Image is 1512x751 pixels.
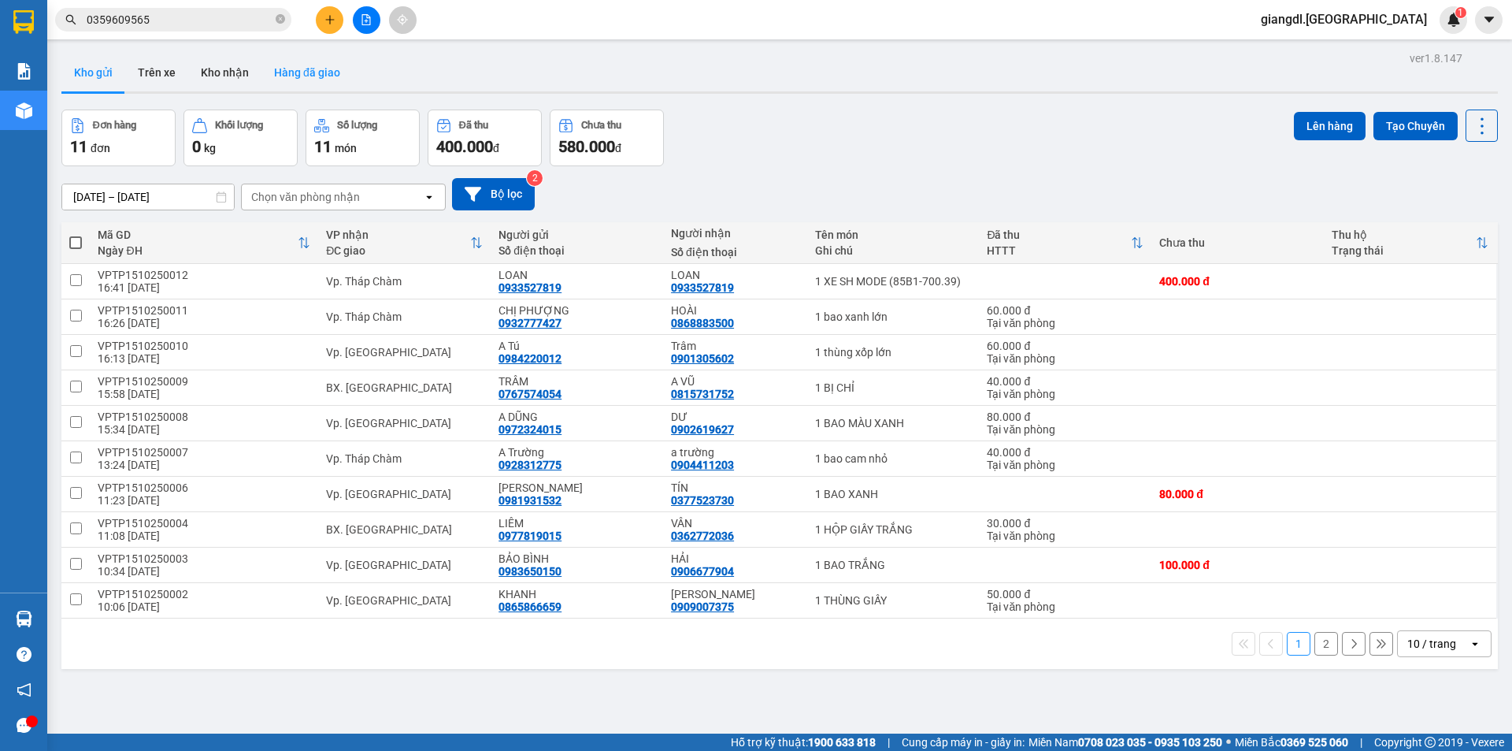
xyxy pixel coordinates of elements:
[498,481,655,494] div: Linh
[98,446,310,459] div: VPTP1510250007
[98,565,310,578] div: 10:34 [DATE]
[1475,6,1503,34] button: caret-down
[527,170,543,186] sup: 2
[671,281,734,294] div: 0933527819
[498,565,561,578] div: 0983650150
[987,375,1143,388] div: 40.000 đ
[498,317,561,329] div: 0932777427
[498,340,655,352] div: A Tú
[815,417,972,429] div: 1 BAO MÀU XANH
[17,718,31,733] span: message
[314,137,332,156] span: 11
[1332,244,1476,257] div: Trạng thái
[98,494,310,507] div: 11:23 [DATE]
[498,423,561,436] div: 0972324015
[1028,734,1222,751] span: Miền Nam
[389,6,417,34] button: aim
[125,54,188,91] button: Trên xe
[815,523,972,536] div: 1 HỘP GIẤY TRẮNG
[671,375,799,388] div: A VŨ
[61,54,125,91] button: Kho gửi
[987,517,1143,530] div: 30.000 đ
[1469,638,1481,650] svg: open
[987,304,1143,317] div: 60.000 đ
[987,530,1143,542] div: Tại văn phòng
[261,54,353,91] button: Hàng đã giao
[671,552,799,565] div: HẢI
[987,317,1143,329] div: Tại văn phòng
[98,600,310,613] div: 10:06 [DATE]
[1373,112,1458,140] button: Tạo Chuyến
[815,346,972,359] div: 1 thùng xốp lớn
[276,13,285,28] span: close-circle
[1324,222,1496,264] th: Toggle SortBy
[188,54,261,91] button: Kho nhận
[1455,7,1466,18] sup: 1
[98,423,310,436] div: 15:34 [DATE]
[397,14,408,25] span: aim
[671,481,799,494] div: TÍN
[902,734,1025,751] span: Cung cấp máy in - giấy in:
[276,14,285,24] span: close-circle
[98,459,310,471] div: 13:24 [DATE]
[326,346,483,359] div: Vp. [GEOGRAPHIC_DATA]
[671,352,734,365] div: 0901305602
[326,275,483,288] div: Vp. Tháp Chàm
[204,142,216,154] span: kg
[16,611,32,627] img: warehouse-icon
[436,137,493,156] span: 400.000
[558,137,615,156] span: 580.000
[423,191,435,203] svg: open
[1332,229,1476,241] div: Thu hộ
[17,647,31,662] span: question-circle
[498,304,655,317] div: CHỊ PHƯỢNG
[498,494,561,507] div: 0981931532
[251,189,360,205] div: Chọn văn phòng nhận
[671,517,799,530] div: VÂN
[1458,7,1463,18] span: 1
[70,137,87,156] span: 11
[326,381,483,394] div: BX. [GEOGRAPHIC_DATA]
[93,120,136,131] div: Đơn hàng
[498,352,561,365] div: 0984220012
[1248,9,1440,29] span: giangdl.[GEOGRAPHIC_DATA]
[498,375,655,388] div: TRÂM
[671,388,734,400] div: 0815731752
[1159,559,1316,571] div: 100.000 đ
[671,411,799,423] div: DƯ
[671,588,799,600] div: XUÂN TRANG
[498,411,655,423] div: A DŨNG
[498,269,655,281] div: LOAN
[1159,275,1316,288] div: 400.000 đ
[326,594,483,607] div: Vp. [GEOGRAPHIC_DATA]
[335,142,357,154] span: món
[498,229,655,241] div: Người gửi
[16,102,32,119] img: warehouse-icon
[815,275,972,288] div: 1 XE SH MODE (85B1-700.39)
[815,594,972,607] div: 1 THÙNG GIẤY
[62,184,234,210] input: Select a date range.
[326,310,483,323] div: Vp. Tháp Chàm
[326,488,483,500] div: Vp. [GEOGRAPHIC_DATA]
[498,459,561,471] div: 0928312775
[318,222,491,264] th: Toggle SortBy
[498,388,561,400] div: 0767574054
[98,352,310,365] div: 16:13 [DATE]
[987,411,1143,423] div: 80.000 đ
[326,244,470,257] div: ĐC giao
[671,565,734,578] div: 0906677904
[98,244,298,257] div: Ngày ĐH
[91,142,110,154] span: đơn
[98,552,310,565] div: VPTP1510250003
[671,340,799,352] div: Trâm
[987,600,1143,613] div: Tại văn phòng
[671,446,799,459] div: a trường
[16,63,32,80] img: solution-icon
[671,269,799,281] div: LOAN
[987,244,1131,257] div: HTTT
[326,417,483,429] div: Vp. [GEOGRAPHIC_DATA]
[353,6,380,34] button: file-add
[13,10,34,34] img: logo-vxr
[1360,734,1362,751] span: |
[215,120,263,131] div: Khối lượng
